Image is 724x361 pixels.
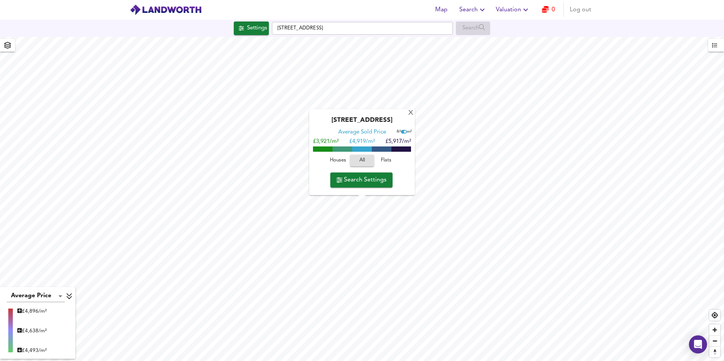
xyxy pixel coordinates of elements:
[234,22,269,35] div: Click to configure Search Settings
[247,23,267,33] div: Settings
[542,5,555,15] a: 0
[330,172,393,187] button: Search Settings
[709,347,720,357] span: Reset bearing to north
[456,22,490,35] div: Enable a Source before running a Search
[689,335,707,353] div: Open Intercom Messenger
[385,139,411,145] span: £5,917/m²
[336,175,387,185] span: Search Settings
[429,2,453,17] button: Map
[313,139,339,145] span: £3,921/m²
[408,110,414,117] div: X
[326,155,350,167] button: Houses
[407,130,412,134] span: m²
[7,290,65,302] div: Average Price
[17,347,47,354] div: £ 4,493/m²
[349,139,375,145] span: £ 4,919/m²
[456,2,490,17] button: Search
[376,157,396,165] span: Flats
[350,155,374,167] button: All
[536,2,560,17] button: 0
[496,5,530,15] span: Valuation
[709,335,720,346] button: Zoom out
[354,157,370,165] span: All
[493,2,533,17] button: Valuation
[570,5,591,15] span: Log out
[17,307,47,315] div: £ 4,896/m²
[374,155,398,167] button: Flats
[567,2,594,17] button: Log out
[709,310,720,321] button: Find my location
[709,336,720,346] span: Zoom out
[17,327,47,335] div: £ 4,638/m²
[234,22,269,35] button: Settings
[313,117,411,129] div: [STREET_ADDRESS]
[338,129,386,137] div: Average Sold Price
[459,5,487,15] span: Search
[328,157,348,165] span: Houses
[272,22,453,35] input: Enter a location...
[432,5,450,15] span: Map
[709,324,720,335] button: Zoom in
[130,4,202,15] img: logo
[709,346,720,357] button: Reset bearing to north
[397,130,401,134] span: ft²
